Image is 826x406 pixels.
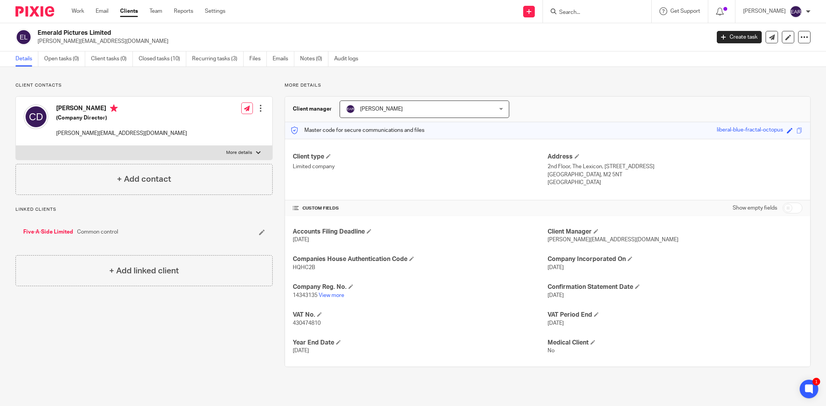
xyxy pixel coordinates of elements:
[120,7,138,15] a: Clients
[548,283,802,291] h4: Confirmation Statement Date
[174,7,193,15] a: Reports
[293,228,548,236] h4: Accounts Filing Deadline
[15,206,273,213] p: Linked clients
[548,163,802,171] p: 2nd Floor, The Lexicon, [STREET_ADDRESS]
[334,51,364,67] a: Audit logs
[38,38,705,45] p: [PERSON_NAME][EMAIL_ADDRESS][DOMAIN_NAME]
[56,130,187,137] p: [PERSON_NAME][EMAIL_ADDRESS][DOMAIN_NAME]
[293,153,548,161] h4: Client type
[15,82,273,89] p: Client contacts
[717,126,783,135] div: liberal-blue-fractal-octopus
[293,237,309,242] span: [DATE]
[548,321,564,326] span: [DATE]
[360,106,403,112] span: [PERSON_NAME]
[548,153,802,161] h4: Address
[109,265,179,277] h4: + Add linked client
[790,5,802,18] img: svg%3E
[548,311,802,319] h4: VAT Period End
[293,348,309,353] span: [DATE]
[670,9,700,14] span: Get Support
[72,7,84,15] a: Work
[743,7,786,15] p: [PERSON_NAME]
[346,104,355,114] img: svg%3E
[205,7,225,15] a: Settings
[110,104,118,112] i: Primary
[293,321,321,326] span: 430474810
[293,205,548,212] h4: CUSTOM FIELDS
[293,255,548,263] h4: Companies House Authentication Code
[548,237,678,242] span: [PERSON_NAME][EMAIL_ADDRESS][DOMAIN_NAME]
[812,378,820,386] div: 1
[15,6,54,17] img: Pixie
[548,171,802,179] p: [GEOGRAPHIC_DATA], M2 5NT
[319,293,344,298] a: View more
[44,51,85,67] a: Open tasks (0)
[285,82,811,89] p: More details
[548,179,802,186] p: [GEOGRAPHIC_DATA]
[77,228,118,236] span: Common control
[291,126,424,134] p: Master code for secure communications and files
[15,51,38,67] a: Details
[293,339,548,347] h4: Year End Date
[249,51,267,67] a: Files
[56,104,187,114] h4: [PERSON_NAME]
[548,265,564,270] span: [DATE]
[293,311,548,319] h4: VAT No.
[56,114,187,122] h5: (Company Director)
[139,51,186,67] a: Closed tasks (10)
[548,348,555,353] span: No
[293,105,332,113] h3: Client manager
[548,339,802,347] h4: Medical Client
[192,51,244,67] a: Recurring tasks (3)
[733,204,777,212] label: Show empty fields
[226,150,252,156] p: More details
[548,228,802,236] h4: Client Manager
[300,51,328,67] a: Notes (0)
[24,104,48,129] img: svg%3E
[38,29,572,37] h2: Emerald Pictures Limited
[293,265,315,270] span: HQHC2B
[149,7,162,15] a: Team
[91,51,133,67] a: Client tasks (0)
[15,29,32,45] img: svg%3E
[293,163,548,171] p: Limited company
[117,173,171,185] h4: + Add contact
[548,255,802,263] h4: Company Incorporated On
[293,293,318,298] span: 14343135
[293,283,548,291] h4: Company Reg. No.
[23,228,73,236] a: Five-A-Side Limited
[273,51,294,67] a: Emails
[96,7,108,15] a: Email
[717,31,762,43] a: Create task
[558,9,628,16] input: Search
[548,293,564,298] span: [DATE]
